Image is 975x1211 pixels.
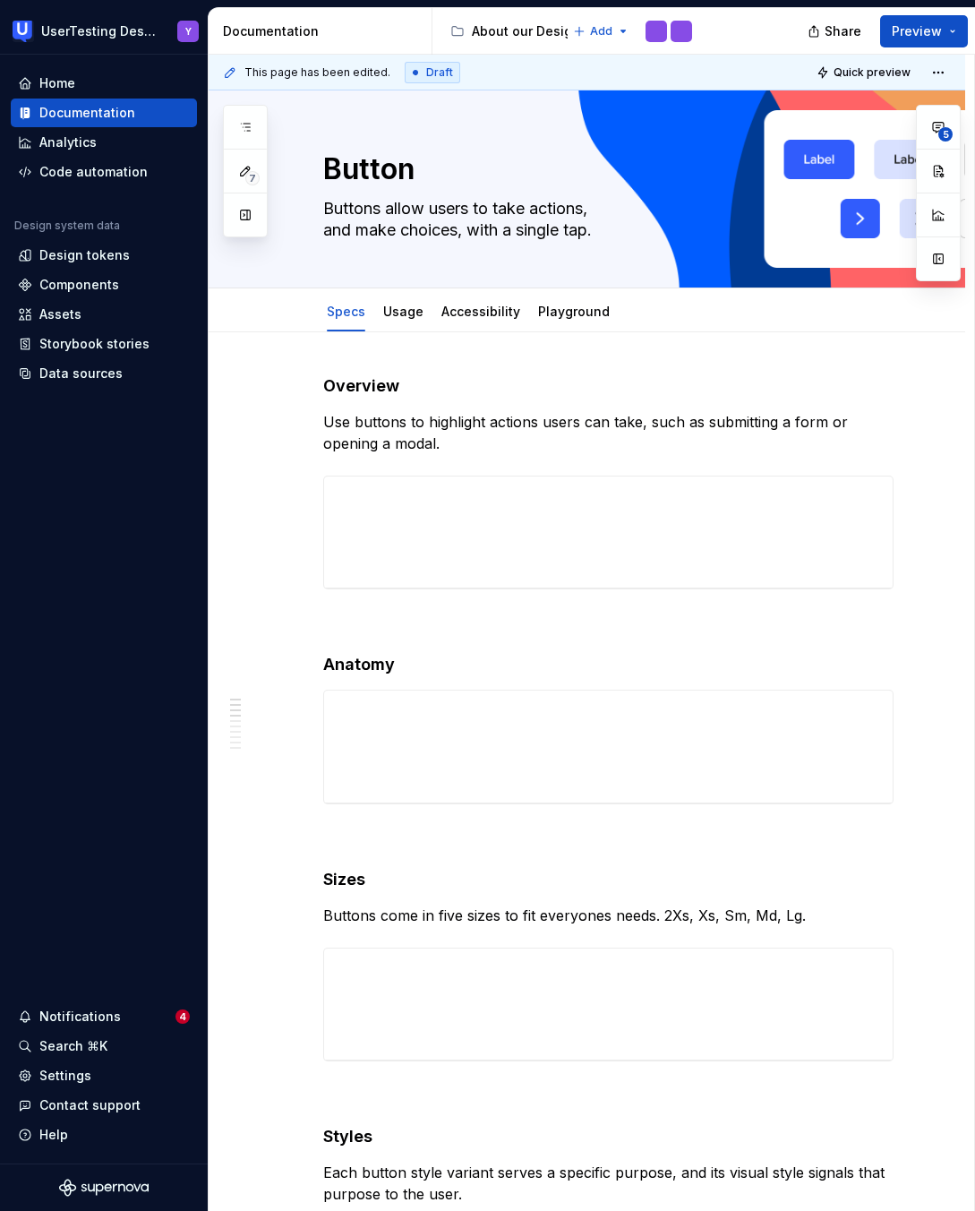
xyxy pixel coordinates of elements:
[39,276,119,294] div: Components
[39,1067,91,1085] div: Settings
[39,74,75,92] div: Home
[11,271,197,299] a: Components
[11,1061,197,1090] a: Settings
[39,365,123,382] div: Data sources
[426,65,453,80] span: Draft
[880,15,968,47] button: Preview
[323,905,894,926] p: Buttons come in five sizes to fit everyones needs. 2Xs, Xs, Sm, Md, Lg.
[825,22,861,40] span: Share
[39,335,150,353] div: Storybook stories
[39,133,97,151] div: Analytics
[11,241,197,270] a: Design tokens
[39,246,130,264] div: Design tokens
[531,292,617,330] div: Playground
[4,12,204,50] button: UserTesting Design SystemY
[323,654,894,675] h4: Anatomy
[323,1126,894,1147] h4: Styles
[320,148,890,191] textarea: Button
[538,304,610,319] a: Playground
[11,69,197,98] a: Home
[245,171,260,185] span: 7
[11,330,197,358] a: Storybook stories
[175,1009,190,1024] span: 4
[59,1179,149,1197] svg: Supernova Logo
[323,411,894,454] p: Use buttons to highlight actions users can take, such as submitting a form or opening a modal.
[39,305,81,323] div: Assets
[568,19,635,44] button: Add
[323,1162,894,1205] p: Each button style variant serves a specific purpose, and its visual style signals that purpose to...
[383,304,423,319] a: Usage
[223,22,424,40] div: Documentation
[590,24,612,39] span: Add
[811,60,919,85] button: Quick preview
[327,304,365,319] a: Specs
[443,17,627,46] a: About our Design System
[11,1091,197,1120] button: Contact support
[244,65,390,80] span: This page has been edited.
[13,21,34,42] img: 41adf70f-fc1c-4662-8e2d-d2ab9c673b1b.png
[11,99,197,127] a: Documentation
[434,292,527,330] div: Accessibility
[323,869,894,890] h4: Sizes
[320,194,890,245] textarea: Buttons allow users to take actions, and make choices, with a single tap.
[11,128,197,157] a: Analytics
[443,13,564,49] div: Page tree
[799,15,873,47] button: Share
[376,292,431,330] div: Usage
[323,375,894,397] h4: Overview
[11,158,197,186] a: Code automation
[892,22,942,40] span: Preview
[472,22,620,40] div: About our Design System
[39,1037,107,1055] div: Search ⌘K
[39,1096,141,1114] div: Contact support
[11,1002,197,1031] button: Notifications4
[39,1008,121,1026] div: Notifications
[11,1121,197,1149] button: Help
[441,304,520,319] a: Accessibility
[39,163,148,181] div: Code automation
[39,104,135,122] div: Documentation
[11,1032,197,1061] button: Search ⌘K
[11,300,197,329] a: Assets
[14,219,120,233] div: Design system data
[320,292,372,330] div: Specs
[834,65,911,80] span: Quick preview
[41,22,156,40] div: UserTesting Design System
[11,359,197,388] a: Data sources
[185,24,192,39] div: Y
[39,1126,68,1144] div: Help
